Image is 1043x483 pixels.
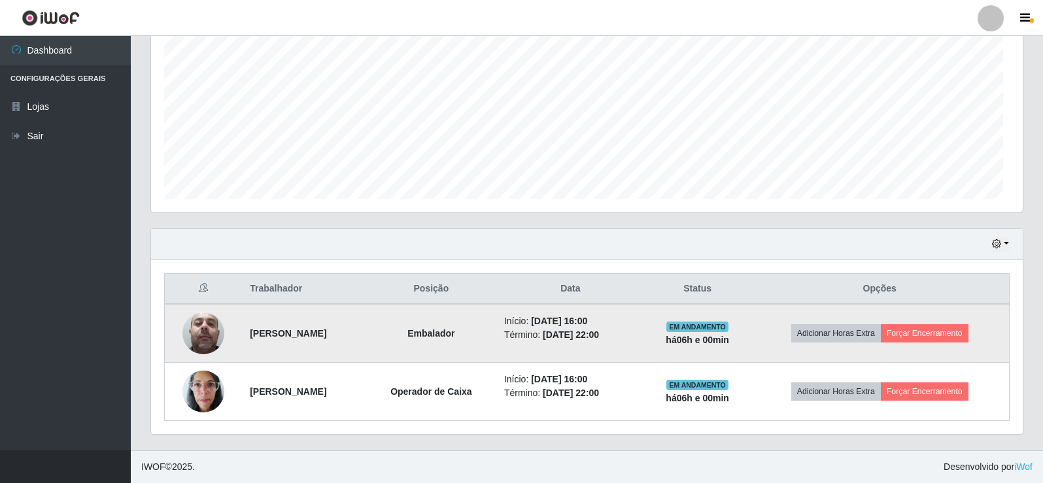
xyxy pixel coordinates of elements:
button: Forçar Encerramento [881,324,968,342]
span: © 2025 . [141,460,195,474]
span: IWOF [141,461,165,472]
img: 1723759532306.jpeg [182,305,224,361]
li: Início: [504,314,637,328]
button: Adicionar Horas Extra [791,382,881,401]
th: Posição [366,274,496,305]
button: Adicionar Horas Extra [791,324,881,342]
strong: há 06 h e 00 min [666,335,729,345]
th: Trabalhador [242,274,366,305]
time: [DATE] 22:00 [543,329,599,340]
a: iWof [1014,461,1033,472]
strong: Embalador [407,328,454,339]
strong: Operador de Caixa [390,386,472,397]
time: [DATE] 22:00 [543,388,599,398]
img: CoreUI Logo [22,10,80,26]
img: 1740495747223.jpeg [182,363,224,419]
li: Término: [504,386,637,400]
strong: [PERSON_NAME] [250,328,326,339]
li: Término: [504,328,637,342]
th: Opções [750,274,1009,305]
li: Início: [504,373,637,386]
th: Status [645,274,751,305]
time: [DATE] 16:00 [531,374,587,384]
strong: [PERSON_NAME] [250,386,326,397]
th: Data [496,274,645,305]
span: EM ANDAMENTO [666,380,728,390]
strong: há 06 h e 00 min [666,393,729,403]
span: EM ANDAMENTO [666,322,728,332]
button: Forçar Encerramento [881,382,968,401]
time: [DATE] 16:00 [531,316,587,326]
span: Desenvolvido por [944,460,1033,474]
